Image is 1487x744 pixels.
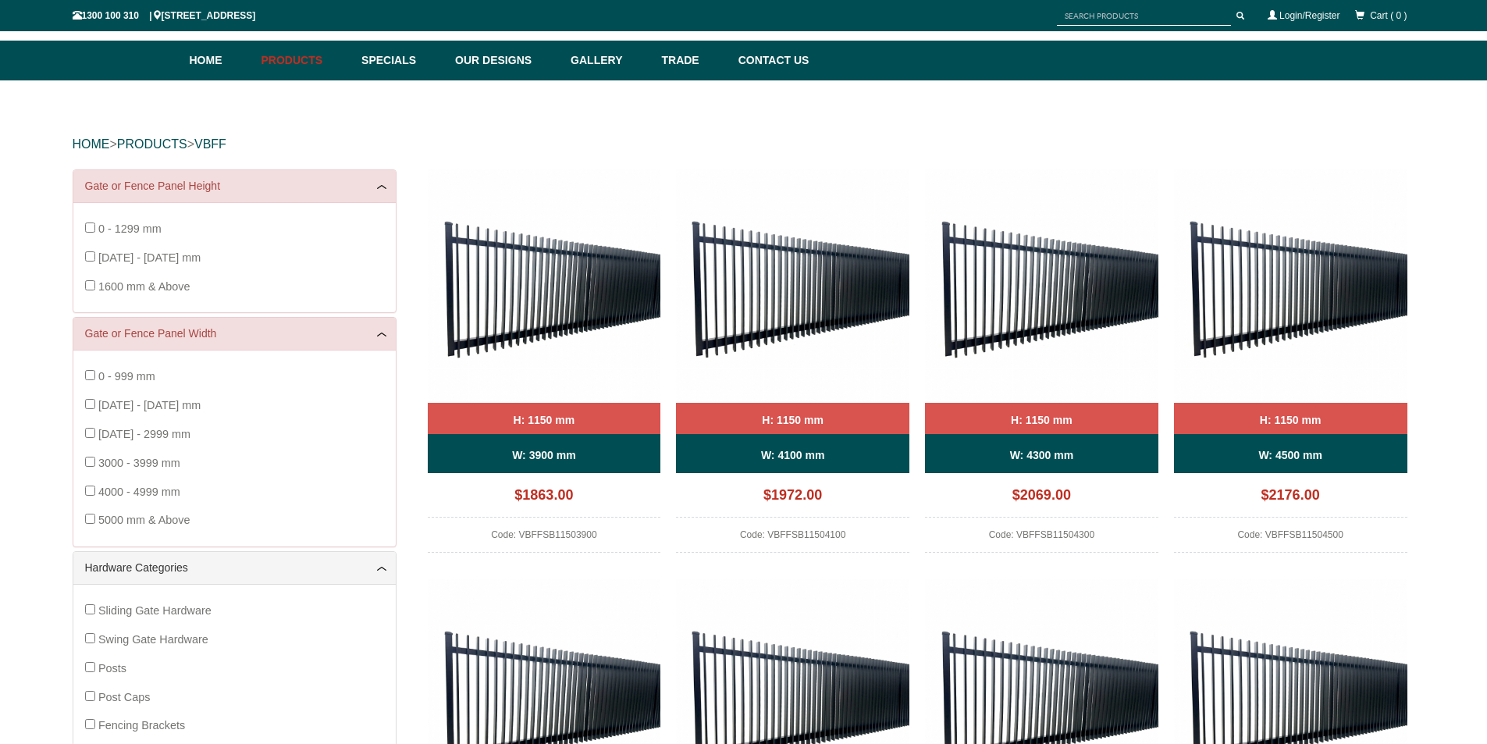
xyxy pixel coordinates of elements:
[925,481,1158,518] div: $2069.00
[428,481,661,518] div: $1863.00
[254,41,354,80] a: Products
[514,414,575,426] b: H: 1150 mm
[98,486,180,498] span: 4000 - 4999 mm
[98,457,180,469] span: 3000 - 3999 mm
[98,428,190,440] span: [DATE] - 2999 mm
[1010,449,1073,461] b: W: 4300 mm
[1011,414,1073,426] b: H: 1150 mm
[85,178,384,194] a: Gate or Fence Panel Height
[73,137,110,151] a: HOME
[1174,169,1407,553] a: VBFFSB - Ready to Install Fully Welded 65x16mm Vertical Blade - Aluminium Sliding Driveway Gate -...
[925,169,1158,553] a: VBFFSB - Ready to Install Fully Welded 65x16mm Vertical Blade - Aluminium Sliding Driveway Gate -...
[354,41,447,80] a: Specials
[98,691,150,703] span: Post Caps
[762,414,824,426] b: H: 1150 mm
[117,137,187,151] a: PRODUCTS
[73,10,256,21] span: 1300 100 310 | [STREET_ADDRESS]
[925,169,1158,403] img: VBFFSB - Ready to Install Fully Welded 65x16mm Vertical Blade - Aluminium Sliding Driveway Gate -...
[428,169,661,553] a: VBFFSB - Ready to Install Fully Welded 65x16mm Vertical Blade - Aluminium Sliding Driveway Gate -...
[1174,169,1407,403] img: VBFFSB - Ready to Install Fully Welded 65x16mm Vertical Blade - Aluminium Sliding Driveway Gate -...
[98,370,155,383] span: 0 - 999 mm
[85,560,384,576] a: Hardware Categories
[761,449,824,461] b: W: 4100 mm
[190,41,254,80] a: Home
[1175,326,1487,689] iframe: LiveChat chat widget
[1370,10,1407,21] span: Cart ( 0 )
[676,169,909,553] a: VBFFSB - Ready to Install Fully Welded 65x16mm Vertical Blade - Aluminium Sliding Driveway Gate -...
[447,41,563,80] a: Our Designs
[676,169,909,403] img: VBFFSB - Ready to Install Fully Welded 65x16mm Vertical Blade - Aluminium Sliding Driveway Gate -...
[98,251,201,264] span: [DATE] - [DATE] mm
[676,481,909,518] div: $1972.00
[1174,481,1407,518] div: $2176.00
[1057,6,1231,26] input: SEARCH PRODUCTS
[98,604,212,617] span: Sliding Gate Hardware
[98,719,185,732] span: Fencing Brackets
[194,137,226,151] a: vbff
[676,525,909,553] div: Code: VBFFSB11504100
[98,222,162,235] span: 0 - 1299 mm
[563,41,653,80] a: Gallery
[1279,10,1339,21] a: Login/Register
[98,399,201,411] span: [DATE] - [DATE] mm
[428,169,661,403] img: VBFFSB - Ready to Install Fully Welded 65x16mm Vertical Blade - Aluminium Sliding Driveway Gate -...
[653,41,730,80] a: Trade
[98,662,126,675] span: Posts
[98,633,208,646] span: Swing Gate Hardware
[925,525,1158,553] div: Code: VBFFSB11504300
[85,326,384,342] a: Gate or Fence Panel Width
[428,525,661,553] div: Code: VBFFSB11503900
[98,514,190,526] span: 5000 mm & Above
[1174,525,1407,553] div: Code: VBFFSB11504500
[731,41,809,80] a: Contact Us
[512,449,575,461] b: W: 3900 mm
[73,119,1415,169] div: > >
[98,280,190,293] span: 1600 mm & Above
